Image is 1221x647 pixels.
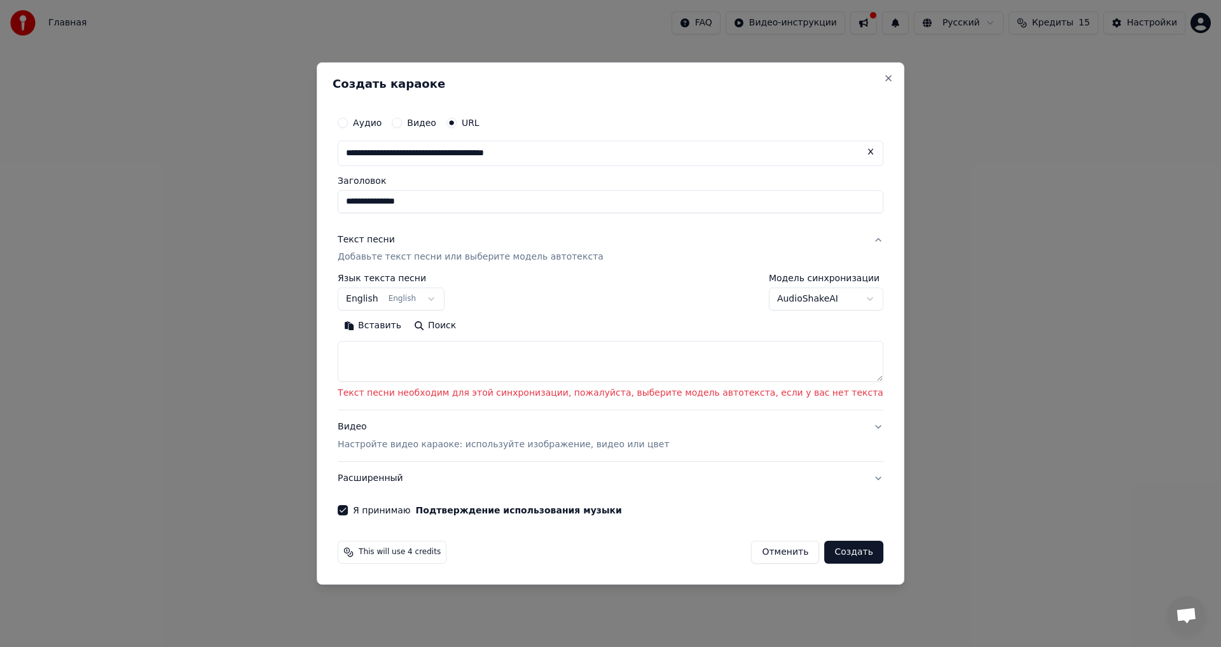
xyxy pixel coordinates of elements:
[333,78,888,90] h2: Создать караоке
[338,438,669,451] p: Настройте видео караоке: используйте изображение, видео или цвет
[338,411,883,462] button: ВидеоНастройте видео караоке: используйте изображение, видео или цвет
[416,506,622,515] button: Я принимаю
[338,462,883,495] button: Расширенный
[338,251,604,264] p: Добавьте текст песни или выберите модель автотекста
[338,274,445,283] label: Язык текста песни
[353,506,622,515] label: Я принимаю
[338,421,669,452] div: Видео
[338,223,883,274] button: Текст песниДобавьте текст песни или выберите модель автотекста
[462,118,479,127] label: URL
[338,176,883,185] label: Заголовок
[407,118,436,127] label: Видео
[338,387,883,400] p: Текст песни необходим для этой синхронизации, пожалуйста, выберите модель автотекста, если у вас ...
[751,541,819,564] button: Отменить
[353,118,382,127] label: Аудио
[769,274,883,283] label: Модель синхронизации
[338,233,395,246] div: Текст песни
[359,547,441,557] span: This will use 4 credits
[338,316,408,337] button: Вставить
[408,316,462,337] button: Поиск
[338,274,883,410] div: Текст песниДобавьте текст песни или выберите модель автотекста
[824,541,883,564] button: Создать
